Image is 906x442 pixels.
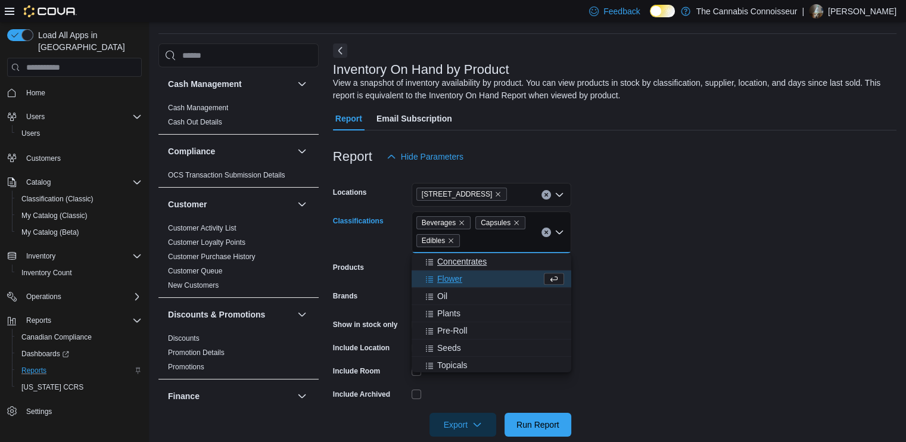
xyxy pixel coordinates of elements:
div: Discounts & Promotions [158,331,319,379]
span: Customers [21,150,142,165]
button: Remove 99 King St. from selection in this group [494,191,502,198]
span: Reports [26,316,51,325]
a: [US_STATE] CCRS [17,380,88,394]
button: Compliance [295,144,309,158]
button: Settings [2,403,147,420]
button: Finance [168,390,292,402]
span: Inventory Count [17,266,142,280]
button: Inventory Count [12,264,147,281]
a: My Catalog (Classic) [17,208,92,223]
button: Compliance [168,145,292,157]
button: Oil [412,288,571,305]
span: Catalog [26,178,51,187]
button: Cash Management [295,77,309,91]
a: Customer Queue [168,267,222,275]
span: Dashboards [17,347,142,361]
button: Catalog [2,174,147,191]
span: Customers [26,154,61,163]
span: Capsules [475,216,525,229]
button: Next [333,43,347,58]
span: Classification (Classic) [17,192,142,206]
span: Reports [21,366,46,375]
span: Users [21,129,40,138]
button: Reports [12,362,147,379]
a: Cash Out Details [168,118,222,126]
h3: Cash Management [168,78,242,90]
label: Locations [333,188,367,197]
button: Canadian Compliance [12,329,147,345]
button: Customer [295,197,309,211]
button: Topicals [412,357,571,374]
span: Export [437,413,489,437]
span: Beverages [422,217,456,229]
p: The Cannabis Connoisseur [696,4,798,18]
button: Hide Parameters [382,145,468,169]
button: Clear input [541,228,551,237]
span: Catalog [21,175,142,189]
button: Run Report [505,413,571,437]
span: Beverages [416,216,471,229]
span: Users [26,112,45,122]
span: Cash Out Details [168,117,222,127]
span: Users [21,110,142,124]
span: Seeds [437,342,461,354]
span: Settings [21,404,142,419]
div: Cash Management [158,101,319,134]
button: Inventory [2,248,147,264]
span: New Customers [168,281,219,290]
button: Open list of options [555,190,564,200]
span: OCS Transaction Submission Details [168,170,285,180]
div: Customer [158,221,319,297]
button: Plants [412,305,571,322]
span: Feedback [603,5,640,17]
span: Concentrates [437,256,487,267]
span: Oil [437,290,447,302]
a: Customer Loyalty Points [168,238,245,247]
span: Washington CCRS [17,380,142,394]
span: Home [26,88,45,98]
span: Operations [21,290,142,304]
span: My Catalog (Classic) [21,211,88,220]
a: Customer Activity List [168,224,236,232]
span: Pre-Roll [437,325,468,337]
span: Topicals [437,359,468,371]
span: Promotions [168,362,204,372]
img: Cova [24,5,77,17]
button: Cash Management [168,78,292,90]
label: Classifications [333,216,384,226]
button: Users [12,125,147,142]
span: Inventory [21,249,142,263]
button: Users [2,108,147,125]
button: Remove Beverages from selection in this group [458,219,465,226]
span: Plants [437,307,460,319]
a: OCS Transaction Submission Details [168,171,285,179]
span: Customer Activity List [168,223,236,233]
span: Cash Management [168,103,228,113]
button: Classification (Classic) [12,191,147,207]
button: Home [2,84,147,101]
a: Customers [21,151,66,166]
a: Customer Purchase History [168,253,256,261]
span: Operations [26,292,61,301]
a: Users [17,126,45,141]
label: Include Archived [333,390,390,399]
a: Settings [21,404,57,419]
button: Seeds [412,340,571,357]
button: Flower [412,270,571,288]
button: My Catalog (Beta) [12,224,147,241]
span: Flower [437,273,462,285]
button: Reports [2,312,147,329]
label: Products [333,263,364,272]
span: Report [335,107,362,130]
button: Export [429,413,496,437]
button: Users [21,110,49,124]
button: Operations [21,290,66,304]
a: Cash Management [168,104,228,112]
a: Reports [17,363,51,378]
label: Brands [333,291,357,301]
div: Compliance [158,168,319,187]
button: Clear input [541,190,551,200]
button: Inventory [21,249,60,263]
